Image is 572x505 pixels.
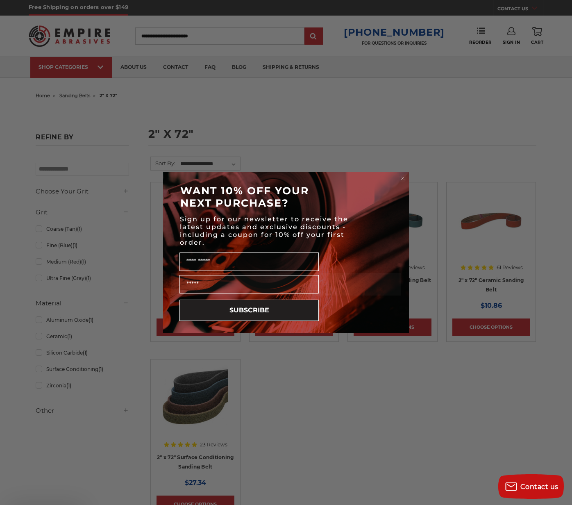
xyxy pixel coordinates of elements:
[179,300,319,321] button: SUBSCRIBE
[520,483,558,491] span: Contact us
[180,184,309,209] span: WANT 10% OFF YOUR NEXT PURCHASE?
[399,174,407,182] button: Close dialog
[498,474,564,499] button: Contact us
[180,215,348,246] span: Sign up for our newsletter to receive the latest updates and exclusive discounts - including a co...
[179,275,319,293] input: Email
